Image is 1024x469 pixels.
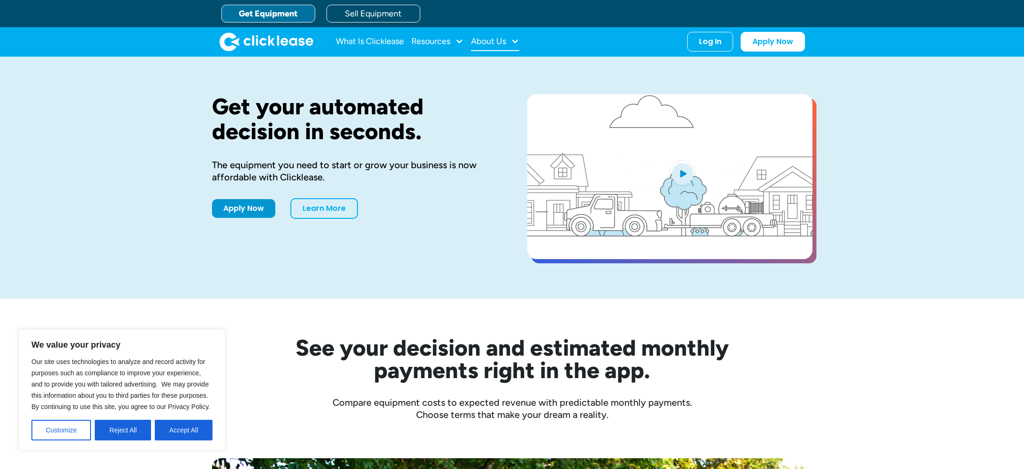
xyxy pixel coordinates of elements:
a: Apply Now [212,199,275,218]
p: We value your privacy [31,339,212,350]
div: About Us [471,32,519,51]
h2: See your decision and estimated monthly payments right in the app. [250,336,775,381]
a: home [220,32,313,51]
button: Customize [31,420,91,440]
div: Log In [699,37,721,46]
div: Resources [411,32,463,51]
img: Blue play button logo on a light blue circular background [670,160,695,186]
h1: Get your automated decision in seconds. [212,94,497,144]
span: Our site uses technologies to analyze and record activity for purposes such as compliance to impr... [31,358,210,410]
div: We value your privacy [19,329,225,450]
a: open lightbox [527,94,812,259]
button: Accept All [155,420,212,440]
a: Sell Equipment [326,5,420,22]
a: Apply Now [741,32,805,52]
button: Reject All [95,420,151,440]
div: Compare equipment costs to expected revenue with predictable monthly payments. Choose terms that ... [212,396,812,421]
a: Learn More [290,198,358,219]
img: Clicklease logo [220,32,313,51]
a: Get Equipment [221,5,315,22]
a: What Is Clicklease [336,32,404,51]
div: The equipment you need to start or grow your business is now affordable with Clicklease. [212,159,497,183]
